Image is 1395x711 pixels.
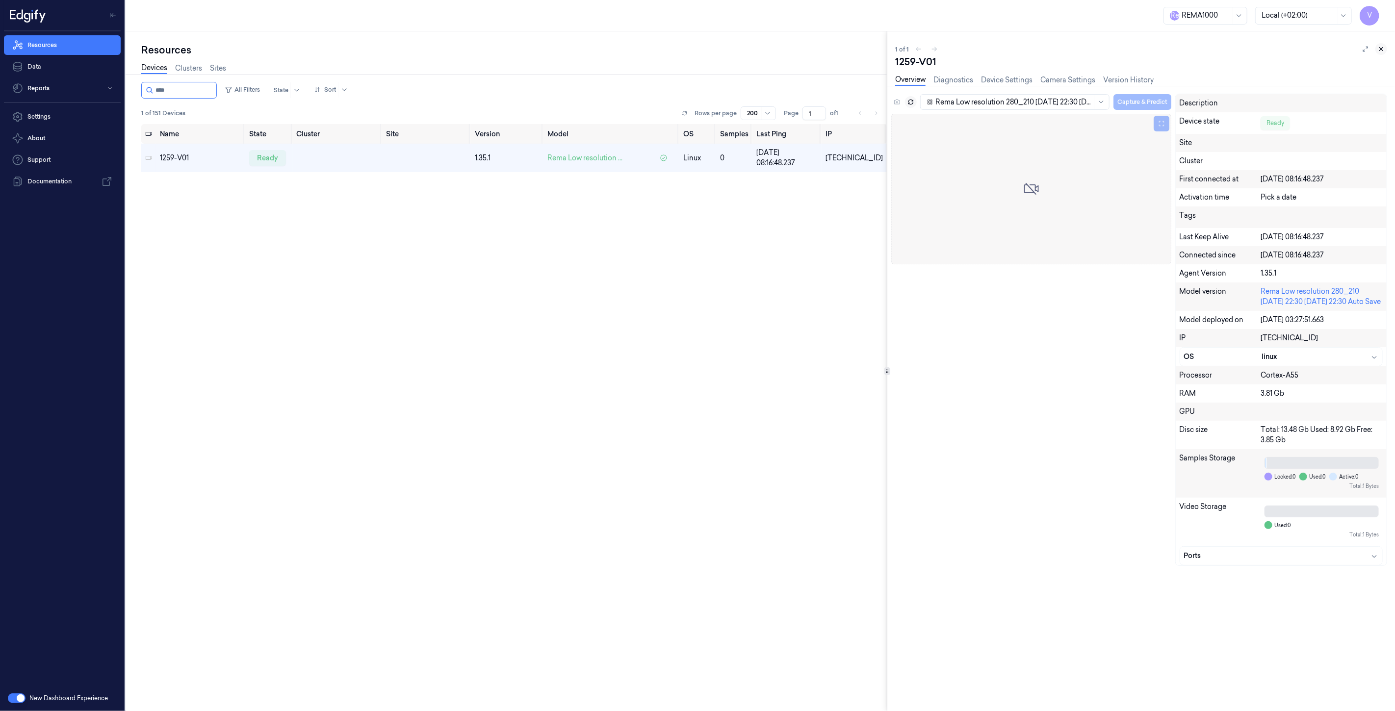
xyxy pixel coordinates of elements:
a: Device Settings [981,75,1033,85]
div: Site [1180,138,1383,148]
a: Devices [141,63,167,74]
div: RAM [1180,388,1261,399]
div: Last Keep Alive [1180,232,1261,242]
div: Samples Storage [1180,453,1261,494]
div: Total: 1 Bytes [1265,482,1379,490]
nav: pagination [853,106,883,120]
span: 1 of 151 Devices [141,109,185,118]
div: 1259-V01 [895,55,1387,69]
a: Resources [4,35,121,55]
div: Activation time [1180,192,1261,203]
div: Disc size [1180,425,1261,445]
div: Connected since [1180,250,1261,260]
div: Device state [1180,116,1261,130]
th: IP [822,124,887,144]
div: IP [1180,333,1261,343]
span: Used: 0 [1309,473,1325,481]
a: Diagnostics [933,75,973,85]
div: 1.35.1 [475,153,540,163]
th: Samples [716,124,752,144]
div: [DATE] 08:16:48.237 [1261,250,1383,260]
button: OSlinux [1180,348,1382,366]
a: Camera Settings [1040,75,1095,85]
div: Resources [141,43,887,57]
div: Total: 1 Bytes [1265,531,1379,538]
th: Last Ping [752,124,822,144]
button: About [4,128,121,148]
th: Site [382,124,471,144]
div: Description [1180,98,1261,108]
span: Page [784,109,799,118]
div: Rema Low resolution 280_210 [DATE] 22:30 [DATE] 22:30 Auto Save [1261,286,1383,307]
span: Active: 0 [1339,473,1358,481]
div: Agent Version [1180,268,1261,279]
div: OS [1184,352,1262,362]
a: Overview [895,75,926,86]
button: Reports [4,78,121,98]
div: [DATE] 08:16:48.237 [1261,232,1383,242]
div: [TECHNICAL_ID] [1261,333,1383,343]
span: 1 of 1 [895,45,909,53]
div: Model deployed on [1180,315,1261,325]
div: [DATE] 03:27:51.663 [1261,315,1383,325]
div: 3.81 Gb [1261,388,1383,399]
th: Model [543,124,679,144]
div: Cortex-A55 [1261,370,1383,381]
button: Toggle Navigation [105,7,121,23]
div: [TECHNICAL_ID] [826,153,883,163]
th: Cluster [293,124,383,144]
div: 1.35.1 [1261,268,1383,279]
span: of 1 [830,109,846,118]
div: 1259-V01 [160,153,241,163]
div: Video Storage [1180,502,1261,542]
div: 0 [720,153,749,163]
th: State [245,124,292,144]
div: Tags [1180,210,1261,224]
div: ready [249,150,286,166]
div: First connected at [1180,174,1261,184]
p: Rows per page [695,109,737,118]
a: Settings [4,107,121,127]
a: Version History [1103,75,1154,85]
span: Used: 0 [1274,522,1291,529]
a: Clusters [175,63,202,74]
a: Data [4,57,121,76]
span: Locked: 0 [1274,473,1295,481]
a: Sites [210,63,226,74]
p: linux [683,153,712,163]
div: [DATE] 08:16:48.237 [1261,174,1383,184]
button: Ports [1180,547,1382,565]
div: linux [1262,352,1378,362]
button: All Filters [221,82,264,98]
span: Rema Low resolution ... [547,153,622,163]
div: Processor [1180,370,1261,381]
span: R e [1170,11,1180,21]
div: [DATE] 08:16:48.237 [756,148,818,168]
div: Ports [1184,551,1378,561]
div: Ready [1261,116,1290,130]
span: Pick a date [1261,193,1296,202]
div: GPU [1180,406,1383,417]
a: Documentation [4,172,121,191]
th: Name [156,124,245,144]
div: Model version [1180,286,1261,307]
div: Total: 13.48 Gb Used: 8.92 Gb Free: 3.85 Gb [1261,425,1383,445]
a: Support [4,150,121,170]
div: Cluster [1180,156,1383,166]
th: Version [471,124,543,144]
th: OS [679,124,716,144]
button: V [1360,6,1379,25]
